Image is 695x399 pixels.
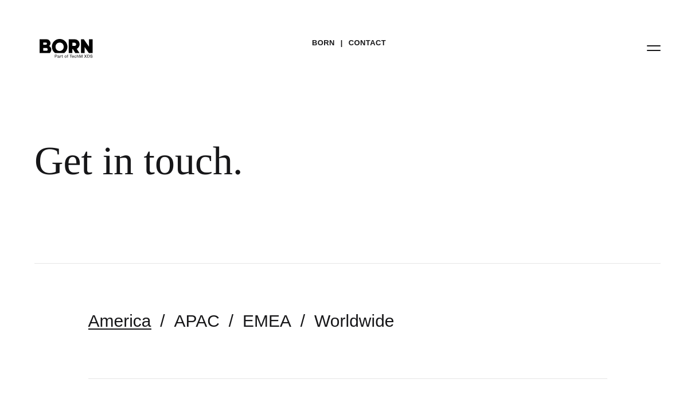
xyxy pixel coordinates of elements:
[314,311,395,330] a: Worldwide
[174,311,220,330] a: APAC
[349,34,386,52] a: Contact
[312,34,335,52] a: BORN
[88,311,151,330] a: America
[640,36,667,60] button: Open
[34,138,516,185] div: Get in touch.
[243,311,291,330] a: EMEA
